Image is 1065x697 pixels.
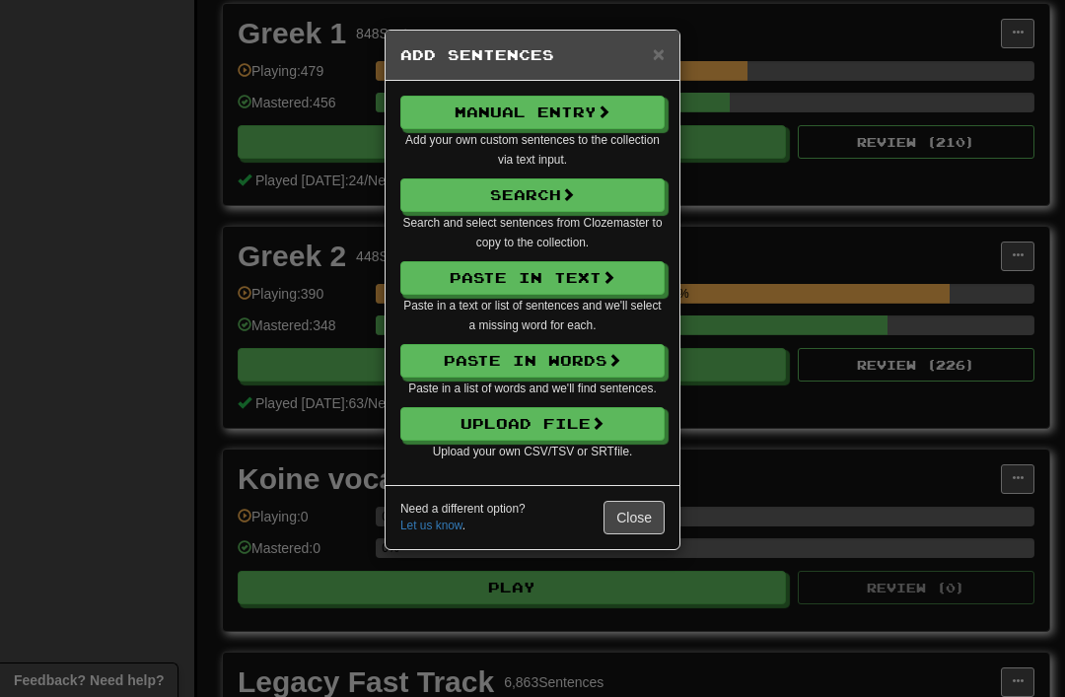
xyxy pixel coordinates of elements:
button: Search [400,178,665,212]
button: Upload File [400,407,665,441]
small: Add your own custom sentences to the collection via text input. [405,133,660,167]
button: Paste in Words [400,344,665,378]
small: Upload your own CSV/TSV or SRT file. [433,445,633,458]
small: Search and select sentences from Clozemaster to copy to the collection. [402,216,662,249]
button: Close [603,501,665,534]
h5: Add Sentences [400,45,665,65]
a: Let us know [400,519,462,532]
small: Paste in a text or list of sentences and we'll select a missing word for each. [403,299,661,332]
button: Paste in Text [400,261,665,295]
span: × [653,42,665,65]
button: Close [653,43,665,64]
button: Manual Entry [400,96,665,129]
small: Paste in a list of words and we'll find sentences. [408,382,656,395]
small: Need a different option? . [400,501,526,534]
